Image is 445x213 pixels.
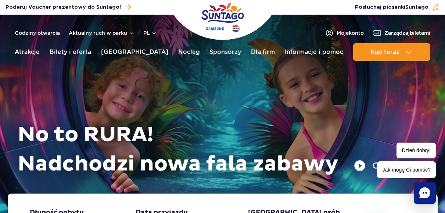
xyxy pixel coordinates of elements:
[69,30,134,36] button: Aktualny ruch w parku
[6,2,131,12] a: Podaruj Voucher prezentowy do Suntago!
[209,43,241,61] a: Sponsorzy
[370,49,399,55] span: Kup teraz
[101,43,168,61] a: [GEOGRAPHIC_DATA]
[353,43,430,61] button: Kup teraz
[325,29,364,37] a: Mojekonto
[337,29,364,37] span: Moje konto
[373,29,430,37] a: Zarządzajbiletami
[355,4,439,11] button: Posłuchaj piosenkiSuntago
[285,43,343,61] a: Informacje i pomoc
[405,5,428,10] span: Suntago
[143,29,157,37] button: pl
[414,182,436,204] div: Chat
[354,160,432,172] button: Obejrzyj spot
[355,4,428,11] span: Posłuchaj piosenki
[396,143,436,158] span: Dzień dobry!
[251,43,275,61] a: Dla firm
[178,43,200,61] a: Nocleg
[377,161,436,178] span: Jak mogę Ci pomóc?
[384,29,430,37] span: Zarządzaj biletami
[50,43,91,61] a: Bilety i oferta
[6,4,121,11] span: Podaruj Voucher prezentowy do Suntago!
[18,120,432,179] h1: No to RURA! Nadchodzi nowa fala zabawy
[15,29,60,37] a: Godziny otwarcia
[15,43,40,61] a: Atrakcje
